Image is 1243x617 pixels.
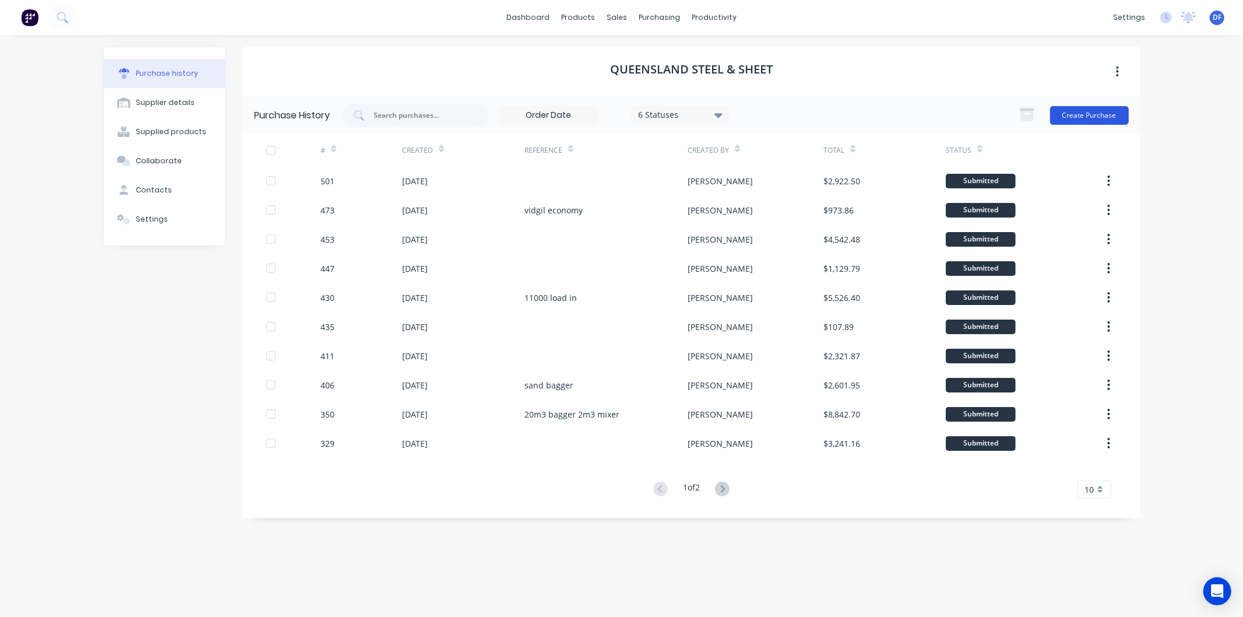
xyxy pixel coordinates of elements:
div: 501 [321,175,334,187]
div: $2,601.95 [823,379,860,391]
div: 11000 load in [524,292,577,304]
img: Factory [21,9,38,26]
div: $107.89 [823,321,854,333]
div: [DATE] [402,175,428,187]
div: 406 [321,379,334,391]
div: 350 [321,408,334,420]
div: $1,129.79 [823,262,860,275]
input: Search purchases... [373,110,470,121]
div: 329 [321,437,334,450]
a: dashboard [501,9,555,26]
div: [DATE] [402,292,428,304]
div: Supplier details [136,97,195,108]
div: 6 Statuses [638,108,721,121]
button: Supplier details [104,88,225,117]
h1: Queensland Steel & Sheet [610,62,773,76]
div: [PERSON_NAME] [688,204,753,216]
div: Submitted [946,232,1016,247]
div: 447 [321,262,334,275]
div: # [321,145,325,156]
div: Submitted [946,174,1016,188]
div: productivity [686,9,742,26]
button: Create Purchase [1050,106,1129,125]
div: [PERSON_NAME] [688,437,753,450]
div: [PERSON_NAME] [688,379,753,391]
div: [PERSON_NAME] [688,408,753,420]
div: Open Intercom Messenger [1203,577,1231,605]
div: $5,526.40 [823,292,860,304]
button: Supplied products [104,117,225,146]
div: [PERSON_NAME] [688,233,753,246]
div: 435 [321,321,334,333]
div: Reference [524,145,562,156]
div: [DATE] [402,437,428,450]
div: Submitted [946,378,1016,392]
div: Submitted [946,261,1016,276]
div: [DATE] [402,233,428,246]
div: Collaborate [136,156,182,166]
div: $2,922.50 [823,175,860,187]
span: 10 [1085,483,1094,496]
div: [DATE] [402,204,428,216]
div: 430 [321,292,334,304]
button: Purchase history [104,59,225,88]
div: Contacts [136,185,172,195]
div: [DATE] [402,321,428,333]
div: Created By [688,145,729,156]
div: vidgil economy [524,204,583,216]
button: Collaborate [104,146,225,176]
div: sales [601,9,633,26]
div: Total [823,145,844,156]
div: 473 [321,204,334,216]
div: [DATE] [402,262,428,275]
div: Submitted [946,203,1016,218]
div: Purchase History [255,108,330,122]
div: purchasing [633,9,686,26]
div: 453 [321,233,334,246]
div: 20m3 bagger 2m3 mixer [524,408,619,420]
div: Settings [136,214,168,225]
div: products [555,9,601,26]
div: $2,321.87 [823,350,860,362]
div: [PERSON_NAME] [688,175,753,187]
input: Order Date [500,107,598,124]
button: Settings [104,205,225,234]
div: 1 of 2 [683,481,700,498]
div: settings [1107,9,1151,26]
div: Submitted [946,320,1016,334]
div: [DATE] [402,379,428,391]
div: [DATE] [402,408,428,420]
div: Supplied products [136,127,206,137]
div: Created [402,145,433,156]
div: [PERSON_NAME] [688,292,753,304]
div: $4,542.48 [823,233,860,246]
div: $973.86 [823,204,854,216]
div: [PERSON_NAME] [688,321,753,333]
div: Status [946,145,971,156]
span: DF [1213,12,1221,23]
div: Submitted [946,436,1016,451]
div: sand bagger [524,379,573,391]
div: [DATE] [402,350,428,362]
div: $3,241.16 [823,437,860,450]
div: Submitted [946,349,1016,363]
button: Contacts [104,176,225,205]
div: Submitted [946,407,1016,422]
div: Submitted [946,290,1016,305]
div: 411 [321,350,334,362]
div: [PERSON_NAME] [688,350,753,362]
div: Purchase history [136,68,198,79]
div: [PERSON_NAME] [688,262,753,275]
div: $8,842.70 [823,408,860,420]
